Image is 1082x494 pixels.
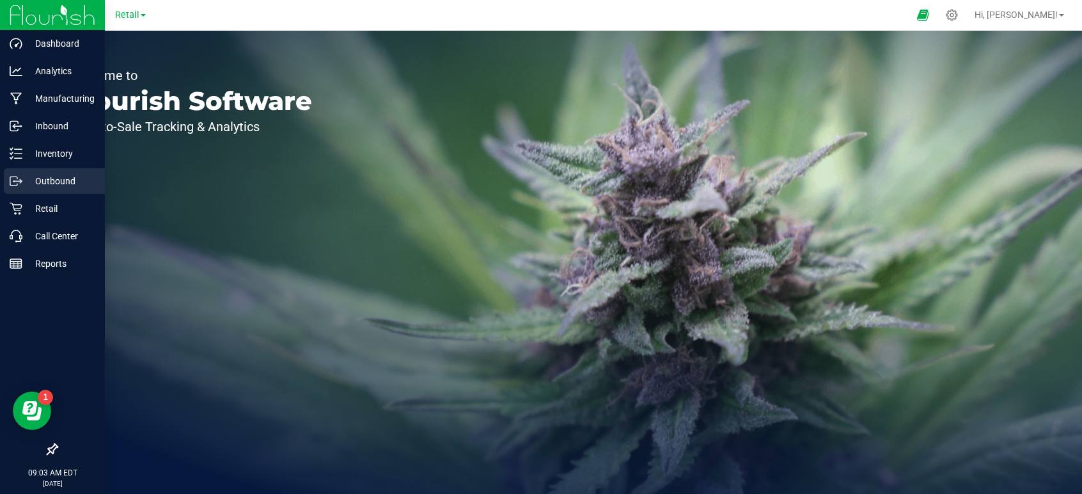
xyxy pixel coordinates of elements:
p: Flourish Software [69,88,312,114]
span: Hi, [PERSON_NAME]! [975,10,1058,20]
inline-svg: Inbound [10,120,22,132]
div: Manage settings [944,9,960,21]
iframe: Resource center [13,392,51,430]
inline-svg: Reports [10,257,22,270]
iframe: Resource center unread badge [38,390,53,405]
p: Call Center [22,228,99,244]
p: Welcome to [69,69,312,82]
p: Reports [22,256,99,271]
inline-svg: Call Center [10,230,22,243]
p: Inbound [22,118,99,134]
p: 09:03 AM EDT [6,467,99,479]
inline-svg: Manufacturing [10,92,22,105]
p: Analytics [22,63,99,79]
span: Open Ecommerce Menu [909,3,937,28]
inline-svg: Inventory [10,147,22,160]
inline-svg: Analytics [10,65,22,77]
p: Manufacturing [22,91,99,106]
p: Retail [22,201,99,216]
p: Outbound [22,173,99,189]
p: [DATE] [6,479,99,488]
p: Seed-to-Sale Tracking & Analytics [69,120,312,133]
p: Dashboard [22,36,99,51]
inline-svg: Retail [10,202,22,215]
span: Retail [115,10,139,20]
p: Inventory [22,146,99,161]
inline-svg: Outbound [10,175,22,187]
inline-svg: Dashboard [10,37,22,50]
